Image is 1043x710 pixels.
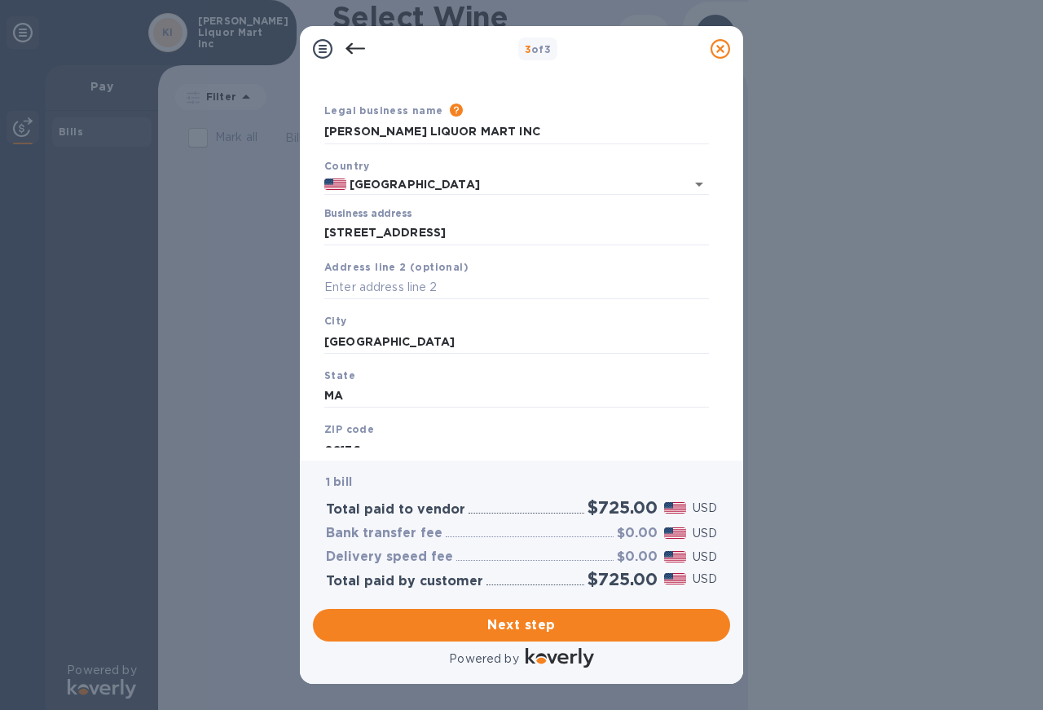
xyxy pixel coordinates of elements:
input: Enter state [324,384,709,408]
img: Logo [526,648,594,668]
label: Business address [324,209,411,219]
p: Powered by [449,650,518,668]
p: USD [693,549,717,566]
input: Enter address [324,221,709,245]
h3: Bank transfer fee [326,526,442,541]
b: of 3 [525,43,552,55]
b: ZIP code [324,423,374,435]
h3: $0.00 [617,526,658,541]
h2: $725.00 [588,569,658,589]
span: Next step [326,615,717,635]
b: Legal business name [324,104,443,117]
p: USD [693,525,717,542]
b: Address line 2 (optional) [324,261,469,273]
h3: $0.00 [617,549,658,565]
b: 1 bill [326,475,352,488]
p: USD [693,571,717,588]
input: Enter address line 2 [324,276,709,300]
p: USD [693,500,717,517]
span: 3 [525,43,531,55]
b: State [324,369,355,381]
input: Enter ZIP code [324,438,709,462]
button: Next step [313,609,730,642]
input: Enter legal business name [324,120,709,144]
img: USD [664,502,686,514]
img: USD [664,551,686,562]
h3: Total paid to vendor [326,502,465,518]
img: USD [664,527,686,539]
h3: Delivery speed fee [326,549,453,565]
h2: $725.00 [588,497,658,518]
img: US [324,179,346,190]
input: Select country [346,174,663,195]
b: City [324,315,347,327]
b: Country [324,160,370,172]
button: Open [688,173,711,196]
input: Enter city [324,329,709,354]
h3: Total paid by customer [326,574,483,589]
img: USD [664,573,686,584]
